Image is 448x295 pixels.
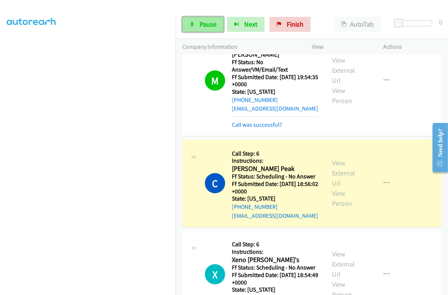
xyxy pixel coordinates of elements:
p: Company Information [182,42,298,51]
h5: Call Step: 6 [232,241,319,248]
h5: Ff Submitted Date: [DATE] 18:54:49 +0000 [232,271,319,286]
a: Pause [182,17,224,32]
h2: Xeno [PERSON_NAME]'s [232,256,315,264]
h5: Instructions: [232,157,319,165]
div: Delay between calls (in seconds) [398,20,432,26]
h5: Ff Status: Scheduling - No Answer [232,264,319,271]
a: [EMAIL_ADDRESS][DOMAIN_NAME] [232,105,318,112]
h1: C [205,173,225,193]
button: Next [227,17,265,32]
h5: Ff Submitted Date: [DATE] 18:56:02 +0000 [232,180,319,195]
iframe: Resource Center [426,118,448,177]
a: [PHONE_NUMBER] [232,96,278,103]
h5: State: [US_STATE] [232,195,319,202]
h5: Ff Submitted Date: [DATE] 19:54:35 +0000 [232,73,319,88]
p: Actions [383,42,442,51]
span: Pause [200,20,216,28]
h1: X [205,264,225,285]
h2: [PERSON_NAME] Peak [232,165,315,173]
a: View External Url [332,159,355,187]
h5: Ff Status: Scheduling - No Answer [232,173,319,180]
a: View External Url [332,250,355,279]
button: AutoTab [334,17,381,32]
h1: M [205,70,225,91]
div: The call is yet to be attempted [205,264,225,285]
h5: Call Step: 6 [232,150,319,157]
div: 0 [439,17,442,27]
a: [EMAIL_ADDRESS][DOMAIN_NAME] [232,212,318,219]
a: View Person [332,86,352,105]
h5: Ff Status: No Answer/VM/Email/Text [232,58,319,73]
span: Finish [287,20,304,28]
h5: State: [US_STATE] [232,88,319,96]
a: [PHONE_NUMBER] [232,203,278,210]
p: View [312,42,370,51]
a: View Person [332,189,352,208]
a: Call was successful? [232,121,282,128]
h5: Instructions: [232,248,319,256]
h5: State: [US_STATE] [232,286,319,294]
a: Finish [269,17,311,32]
span: Next [244,20,257,28]
a: View External Url [332,56,355,85]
